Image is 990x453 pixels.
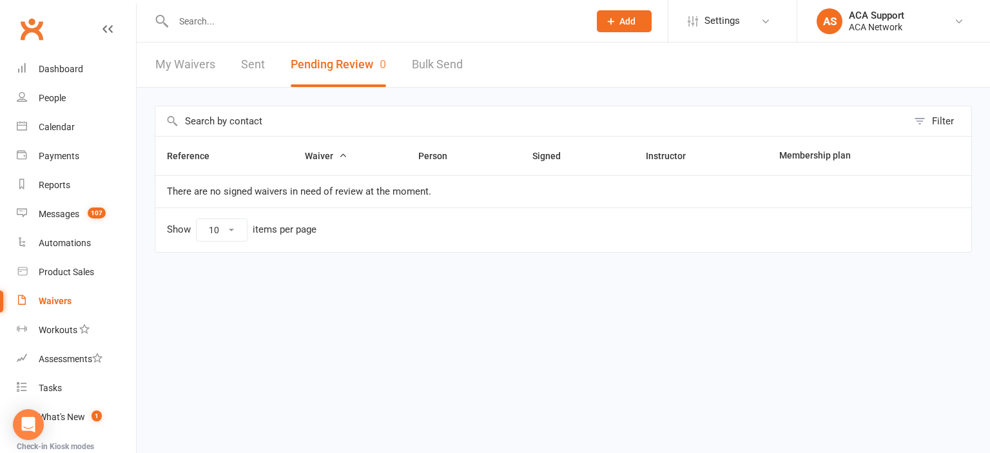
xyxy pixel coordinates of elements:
div: Open Intercom Messenger [13,409,44,440]
div: ACA Network [849,21,904,33]
div: Assessments [39,354,102,364]
button: Reference [167,148,224,164]
button: Filter [907,106,971,136]
div: Product Sales [39,267,94,277]
div: People [39,93,66,103]
button: Person [418,148,461,164]
a: Calendar [17,113,136,142]
div: Show [167,218,316,242]
a: Messages 107 [17,200,136,229]
div: Dashboard [39,64,83,74]
a: Bulk Send [412,43,463,87]
div: Automations [39,238,91,248]
button: Waiver [305,148,347,164]
div: Filter [932,113,954,129]
a: Sent [241,43,265,87]
button: Add [597,10,652,32]
a: My Waivers [155,43,215,87]
div: Payments [39,151,79,161]
div: Waivers [39,296,72,306]
a: Workouts [17,316,136,345]
span: Settings [704,6,740,35]
span: Signed [532,151,575,161]
button: Instructor [646,148,700,164]
button: Pending Review0 [291,43,386,87]
span: 0 [380,57,386,71]
th: Membership plan [768,137,931,175]
span: 107 [88,207,106,218]
a: Tasks [17,374,136,403]
div: Tasks [39,383,62,393]
a: Waivers [17,287,136,316]
a: Reports [17,171,136,200]
input: Search by contact [155,106,907,136]
span: Instructor [646,151,700,161]
input: Search... [170,12,580,30]
button: Signed [532,148,575,164]
a: Payments [17,142,136,171]
a: Product Sales [17,258,136,287]
a: People [17,84,136,113]
a: Automations [17,229,136,258]
span: Reference [167,151,224,161]
span: Add [619,16,636,26]
div: AS [817,8,842,34]
a: Dashboard [17,55,136,84]
span: 1 [92,410,102,421]
div: What's New [39,412,85,422]
div: Reports [39,180,70,190]
div: ACA Support [849,10,904,21]
div: Workouts [39,325,77,335]
div: Calendar [39,122,75,132]
a: What's New1 [17,403,136,432]
span: Waiver [305,151,347,161]
a: Clubworx [15,13,48,45]
a: Assessments [17,345,136,374]
span: Person [418,151,461,161]
div: items per page [253,224,316,235]
td: There are no signed waivers in need of review at the moment. [155,175,971,207]
div: Messages [39,209,79,219]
